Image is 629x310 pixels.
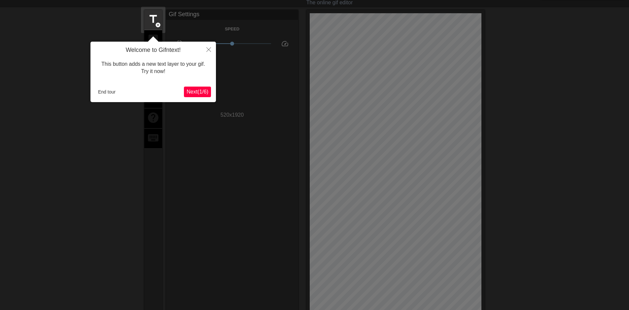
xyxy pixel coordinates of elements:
h4: Welcome to Gifntext! [95,47,211,54]
div: This button adds a new text layer to your gif. Try it now! [95,54,211,82]
button: End tour [95,87,118,97]
span: Next ( 1 / 6 ) [187,89,208,95]
button: Next [184,87,211,97]
button: Close [201,42,216,57]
